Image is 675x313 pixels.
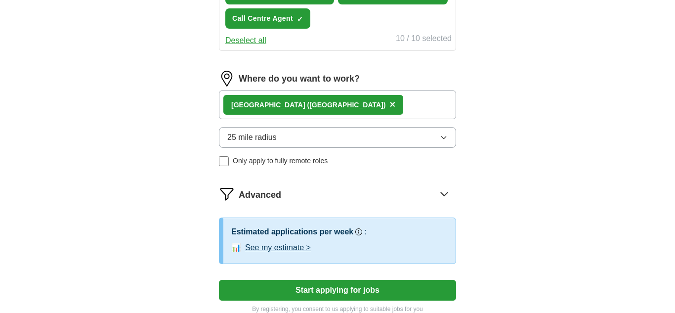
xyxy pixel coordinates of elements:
span: × [389,99,395,110]
span: 📊 [231,242,241,254]
span: ([GEOGRAPHIC_DATA]) [307,101,385,109]
img: filter [219,186,235,202]
button: 25 mile radius [219,127,456,148]
span: ✓ [297,15,303,23]
span: 25 mile radius [227,132,277,143]
label: Where do you want to work? [239,72,360,86]
strong: [GEOGRAPHIC_DATA] [231,101,305,109]
span: Advanced [239,188,281,202]
h3: : [364,226,366,238]
button: See my estimate > [245,242,311,254]
input: Only apply to fully remote roles [219,156,229,166]
button: Call Centre Agent✓ [225,8,310,29]
span: Only apply to fully remote roles [233,156,328,166]
div: 10 / 10 selected [396,33,452,46]
span: Call Centre Agent [232,13,293,24]
button: Deselect all [225,35,266,46]
img: location.png [219,71,235,87]
h3: Estimated applications per week [231,226,353,238]
button: Start applying for jobs [219,280,456,301]
button: × [389,97,395,112]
